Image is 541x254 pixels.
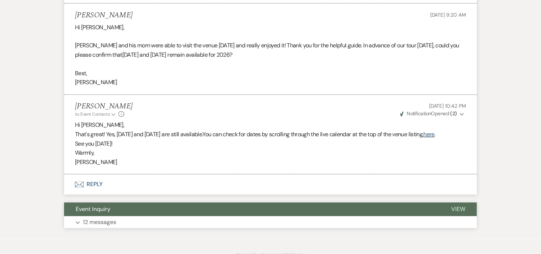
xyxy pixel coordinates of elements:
button: Reply [64,175,477,195]
a: here [424,131,435,138]
p: 12 messages [83,218,116,227]
span: Event Inquiry [76,206,110,213]
button: to: Event Contacts [75,111,117,118]
button: 12 messages [64,216,477,229]
span: Opened [400,111,457,117]
span: [DATE] 10:42 PM [429,103,466,109]
strong: ( 2 ) [450,111,457,117]
span: Best, [75,70,87,77]
button: Event Inquiry [64,203,440,216]
span: View [451,206,465,213]
span: See you [DATE]! [75,140,112,148]
button: NotificationOpened (2) [399,110,466,118]
p: [PERSON_NAME] and his mom were able to visit the venue [DATE] and really enjoyed it! Thank you fo... [75,41,466,60]
span: [DATE] 9:20 AM [430,12,466,18]
h5: [PERSON_NAME] [75,11,133,20]
span: [PERSON_NAME] [75,79,117,86]
button: View [440,203,477,216]
p: That's great! Yes, [DATE] and [DATE] are still available. [75,130,466,139]
span: Warmly, [75,149,95,157]
p: Hi [PERSON_NAME], [75,23,466,32]
p: Hi [PERSON_NAME], [75,121,466,130]
span: . [435,131,435,138]
span: You can check for dates by scrolling through the live calendar at the top of the venue listing, [203,131,424,138]
span: [DATE] and [DATE] remain available for 2026? [122,51,232,59]
span: Notification [407,111,431,117]
h5: [PERSON_NAME] [75,102,133,111]
span: [PERSON_NAME] [75,159,117,166]
span: to: Event Contacts [75,112,110,117]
